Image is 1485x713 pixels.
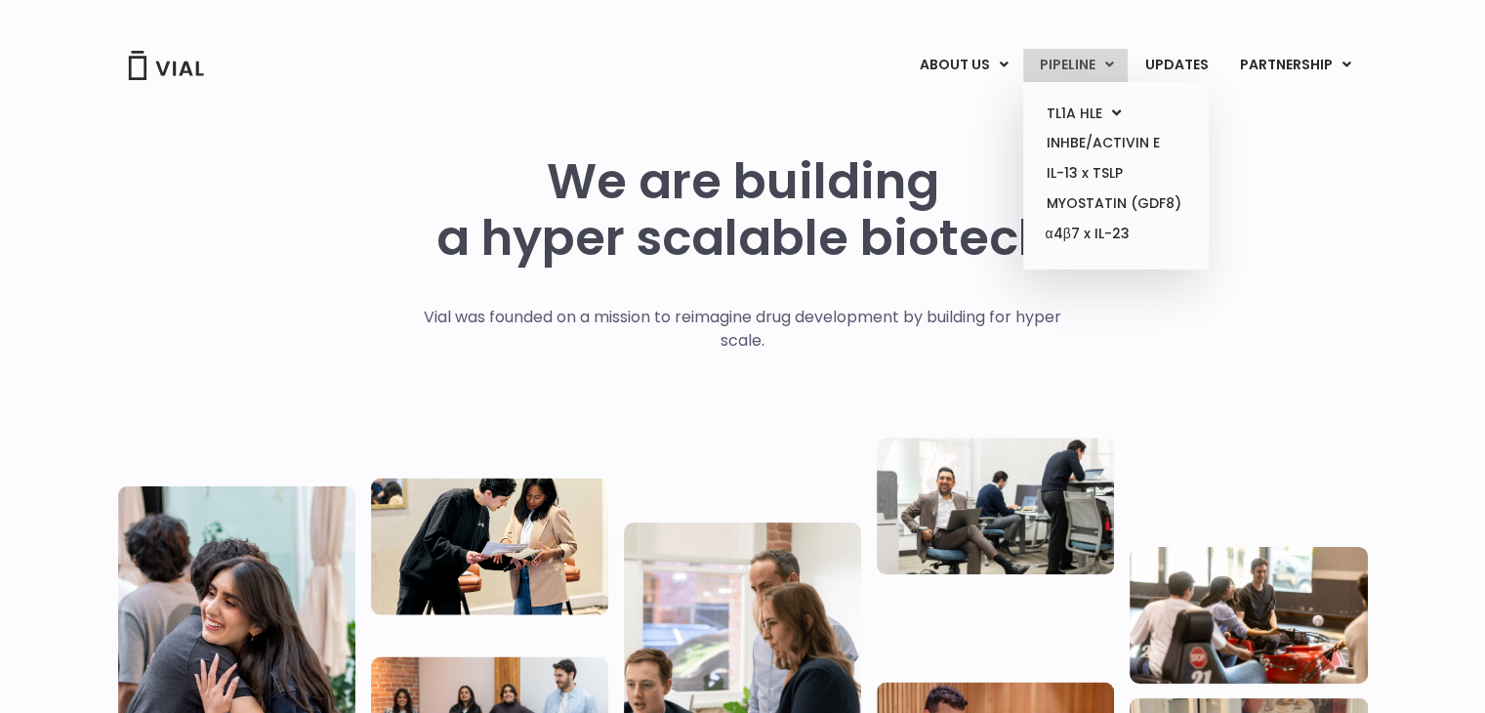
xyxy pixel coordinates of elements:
a: MYOSTATIN (GDF8) [1030,189,1201,219]
h1: We are building a hyper scalable biotech [436,153,1050,267]
img: Three people working in an office [877,438,1114,574]
img: Group of people playing whirlyball [1130,546,1367,683]
img: Vial Logo [127,51,205,80]
a: PIPELINEMenu Toggle [1023,49,1128,82]
a: ABOUT USMenu Toggle [903,49,1022,82]
a: α4β7 x IL-23 [1030,219,1201,250]
a: INHBE/ACTIVIN E [1030,128,1201,158]
a: UPDATES [1129,49,1222,82]
a: TL1A HLEMenu Toggle [1030,99,1201,129]
a: IL-13 x TSLP [1030,158,1201,189]
a: PARTNERSHIPMenu Toggle [1223,49,1366,82]
img: Two people looking at a paper talking. [371,478,608,614]
p: Vial was founded on a mission to reimagine drug development by building for hyper scale. [403,306,1082,353]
